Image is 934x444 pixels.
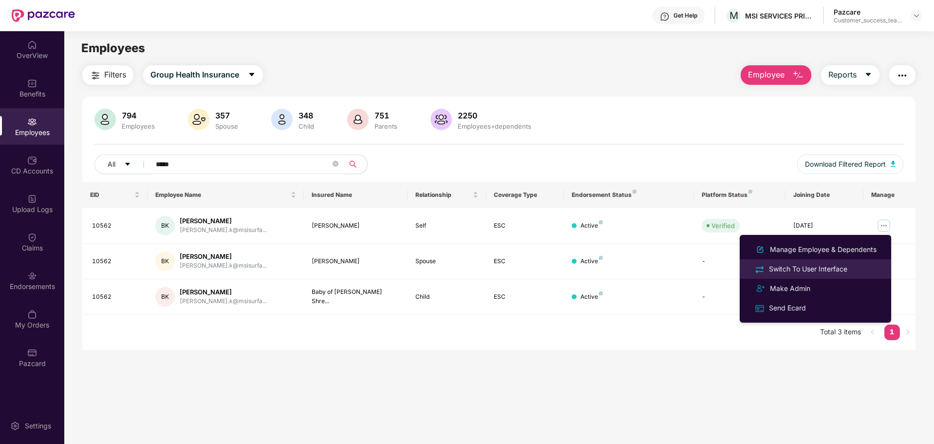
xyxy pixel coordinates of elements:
[494,221,556,231] div: ESC
[768,244,878,255] div: Manage Employee & Dependents
[430,109,452,130] img: svg+xml;base64,PHN2ZyB4bWxucz0iaHR0cDovL3d3dy53My5vcmcvMjAwMC9zdmciIHhtbG5zOnhsaW5rPSJodHRwOi8vd3...
[94,154,154,174] button: Allcaret-down
[694,244,785,279] td: -
[580,257,603,266] div: Active
[900,325,915,340] button: right
[213,122,240,130] div: Spouse
[870,329,876,335] span: left
[27,309,37,319] img: svg+xml;base64,PHN2ZyBpZD0iTXlfT3JkZXJzIiBkYXRhLW5hbWU9Ik15IE9yZGVycyIgeG1sbnM9Imh0dHA6Ly93d3cudz...
[347,109,369,130] img: svg+xml;base64,PHN2ZyB4bWxucz0iaHR0cDovL3d3dy53My5vcmcvMjAwMC9zdmciIHhtbG5zOnhsaW5rPSJodHRwOi8vd3...
[456,111,533,120] div: 2250
[754,244,766,255] img: svg+xml;base64,PHN2ZyB4bWxucz0iaHR0cDovL3d3dy53My5vcmcvMjAwMC9zdmciIHhtbG5zOnhsaW5rPSJodHRwOi8vd3...
[120,122,157,130] div: Employees
[754,264,765,275] img: svg+xml;base64,PHN2ZyB4bWxucz0iaHR0cDovL3d3dy53My5vcmcvMjAwMC9zdmciIHdpZHRoPSIyNCIgaGVpZ2h0PSIyNC...
[180,261,267,270] div: [PERSON_NAME].k@msisurfa...
[580,221,603,231] div: Active
[834,17,902,24] div: Customer_success_team_lead
[312,257,400,266] div: [PERSON_NAME]
[180,216,267,226] div: [PERSON_NAME]
[748,190,752,193] img: svg+xml;base64,PHN2ZyB4bWxucz0iaHR0cDovL3d3dy53My5vcmcvMjAwMC9zdmciIHdpZHRoPSI4IiBoZWlnaHQ9IjgiIH...
[633,190,636,193] img: svg+xml;base64,PHN2ZyB4bWxucz0iaHR0cDovL3d3dy53My5vcmcvMjAwMC9zdmciIHdpZHRoPSI4IiBoZWlnaHQ9IjgiIH...
[797,154,903,174] button: Download Filtered Report
[27,155,37,165] img: svg+xml;base64,PHN2ZyBpZD0iQ0RfQWNjb3VudHMiIGRhdGEtbmFtZT0iQ0QgQWNjb3VudHMiIHhtbG5zPSJodHRwOi8vd3...
[81,41,145,55] span: Employees
[333,161,338,167] span: close-circle
[180,226,267,235] div: [PERSON_NAME].k@msisurfa...
[155,191,289,199] span: Employee Name
[884,325,900,339] a: 1
[900,325,915,340] li: Next Page
[820,325,861,340] li: Total 3 items
[767,303,808,313] div: Send Ecard
[711,221,735,231] div: Verified
[599,256,603,260] img: svg+xml;base64,PHN2ZyB4bWxucz0iaHR0cDovL3d3dy53My5vcmcvMjAwMC9zdmciIHdpZHRoPSI4IiBoZWlnaHQ9IjgiIH...
[599,291,603,295] img: svg+xml;base64,PHN2ZyB4bWxucz0iaHR0cDovL3d3dy53My5vcmcvMjAwMC9zdmciIHdpZHRoPSI4IiBoZWlnaHQ9IjgiIH...
[90,70,101,81] img: svg+xml;base64,PHN2ZyB4bWxucz0iaHR0cDovL3d3dy53My5vcmcvMjAwMC9zdmciIHdpZHRoPSIyNCIgaGVpZ2h0PSIyNC...
[572,191,686,199] div: Endorsement Status
[821,65,879,85] button: Reportscaret-down
[304,182,408,208] th: Insured Name
[27,194,37,204] img: svg+xml;base64,PHN2ZyBpZD0iVXBsb2FkX0xvZ3MiIGRhdGEtbmFtZT0iVXBsb2FkIExvZ3MiIHhtbG5zPSJodHRwOi8vd3...
[599,220,603,224] img: svg+xml;base64,PHN2ZyB4bWxucz0iaHR0cDovL3d3dy53My5vcmcvMjAwMC9zdmciIHdpZHRoPSI4IiBoZWlnaHQ9IjgiIH...
[92,292,140,302] div: 10562
[124,161,131,169] span: caret-down
[188,109,209,130] img: svg+xml;base64,PHN2ZyB4bWxucz0iaHR0cDovL3d3dy53My5vcmcvMjAwMC9zdmciIHhtbG5zOnhsaW5rPSJodHRwOi8vd3...
[891,161,896,167] img: svg+xml;base64,PHN2ZyB4bWxucz0iaHR0cDovL3d3dy53My5vcmcvMjAwMC9zdmciIHhtbG5zOnhsaW5rPSJodHRwOi8vd3...
[415,221,478,231] div: Self
[834,7,902,17] div: Pazcare
[22,421,54,431] div: Settings
[213,111,240,120] div: 357
[92,257,140,266] div: 10562
[415,257,478,266] div: Spouse
[148,182,304,208] th: Employee Name
[27,348,37,358] img: svg+xml;base64,PHN2ZyBpZD0iUGF6Y2FyZCIgeG1sbnM9Imh0dHA6Ly93d3cudzMub3JnLzIwMDAvc3ZnIiB3aWR0aD0iMj...
[865,325,880,340] button: left
[785,182,863,208] th: Joining Date
[580,292,603,302] div: Active
[180,288,267,297] div: [PERSON_NAME]
[92,221,140,231] div: 10562
[828,69,857,81] span: Reports
[865,325,880,340] li: Previous Page
[456,122,533,130] div: Employees+dependents
[494,292,556,302] div: ESC
[27,78,37,88] img: svg+xml;base64,PHN2ZyBpZD0iQmVuZWZpdHMiIHhtbG5zPSJodHRwOi8vd3d3LnczLm9yZy8yMDAwL3N2ZyIgd2lkdGg9Ij...
[271,109,293,130] img: svg+xml;base64,PHN2ZyB4bWxucz0iaHR0cDovL3d3dy53My5vcmcvMjAwMC9zdmciIHhtbG5zOnhsaW5rPSJodHRwOi8vd3...
[312,288,400,306] div: Baby of [PERSON_NAME] Shre...
[143,65,263,85] button: Group Health Insurancecaret-down
[792,70,804,81] img: svg+xml;base64,PHN2ZyB4bWxucz0iaHR0cDovL3d3dy53My5vcmcvMjAwMC9zdmciIHhtbG5zOnhsaW5rPSJodHRwOi8vd3...
[415,191,470,199] span: Relationship
[748,69,785,81] span: Employee
[155,287,175,307] div: BK
[180,297,267,306] div: [PERSON_NAME].k@msisurfa...
[729,10,738,21] span: M
[27,117,37,127] img: svg+xml;base64,PHN2ZyBpZD0iRW1wbG95ZWVzIiB4bWxucz0iaHR0cDovL3d3dy53My5vcmcvMjAwMC9zdmciIHdpZHRoPS...
[702,191,777,199] div: Platform Status
[884,325,900,340] li: 1
[905,329,911,335] span: right
[27,271,37,281] img: svg+xml;base64,PHN2ZyBpZD0iRW5kb3JzZW1lbnRzIiB4bWxucz0iaHR0cDovL3d3dy53My5vcmcvMjAwMC9zdmciIHdpZH...
[150,69,239,81] span: Group Health Insurance
[897,70,908,81] img: svg+xml;base64,PHN2ZyB4bWxucz0iaHR0cDovL3d3dy53My5vcmcvMjAwMC9zdmciIHdpZHRoPSIyNCIgaGVpZ2h0PSIyNC...
[82,65,133,85] button: Filters
[767,264,849,274] div: Switch To User Interface
[863,182,915,208] th: Manage
[312,221,400,231] div: [PERSON_NAME]
[373,122,399,130] div: Parents
[27,40,37,50] img: svg+xml;base64,PHN2ZyBpZD0iSG9tZSIgeG1sbnM9Imh0dHA6Ly93d3cudzMub3JnLzIwMDAvc3ZnIiB3aWR0aD0iMjAiIG...
[27,232,37,242] img: svg+xml;base64,PHN2ZyBpZD0iQ2xhaW0iIHhtbG5zPSJodHRwOi8vd3d3LnczLm9yZy8yMDAwL3N2ZyIgd2lkdGg9IjIwIi...
[82,182,148,208] th: EID
[805,159,886,170] span: Download Filtered Report
[373,111,399,120] div: 751
[297,122,316,130] div: Child
[913,12,920,19] img: svg+xml;base64,PHN2ZyBpZD0iRHJvcGRvd24tMzJ4MzIiIHhtbG5zPSJodHRwOi8vd3d3LnczLm9yZy8yMDAwL3N2ZyIgd2...
[768,283,812,294] div: Make Admin
[297,111,316,120] div: 348
[876,218,892,233] img: manageButton
[104,69,126,81] span: Filters
[486,182,564,208] th: Coverage Type
[94,109,116,130] img: svg+xml;base64,PHN2ZyB4bWxucz0iaHR0cDovL3d3dy53My5vcmcvMjAwMC9zdmciIHhtbG5zOnhsaW5rPSJodHRwOi8vd3...
[10,421,20,431] img: svg+xml;base64,PHN2ZyBpZD0iU2V0dGluZy0yMHgyMCIgeG1sbnM9Imh0dHA6Ly93d3cudzMub3JnLzIwMDAvc3ZnIiB3aW...
[155,251,175,271] div: BK
[864,71,872,79] span: caret-down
